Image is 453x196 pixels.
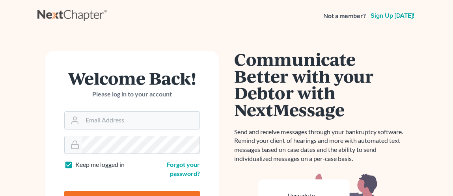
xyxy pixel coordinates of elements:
strong: Not a member? [323,11,366,20]
p: Send and receive messages through your bankruptcy software. Remind your client of hearings and mo... [235,128,408,163]
a: Sign up [DATE]! [369,13,416,19]
input: Email Address [82,112,199,129]
h1: Communicate Better with your Debtor with NextMessage [235,51,408,118]
label: Keep me logged in [75,160,125,169]
p: Please log in to your account [64,90,200,99]
h1: Welcome Back! [64,70,200,87]
a: Forgot your password? [167,161,200,177]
